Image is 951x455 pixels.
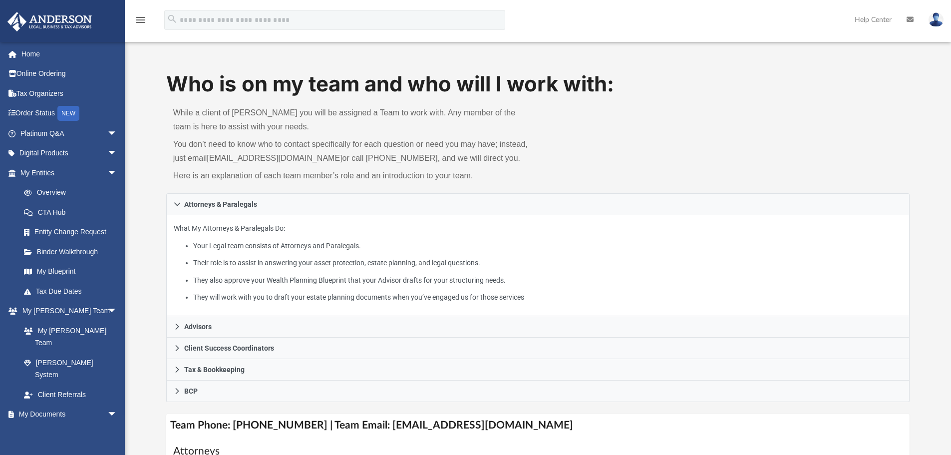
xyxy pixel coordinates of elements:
span: arrow_drop_down [107,405,127,425]
a: Tax Due Dates [14,281,132,301]
a: [PERSON_NAME] System [14,353,127,385]
span: BCP [184,388,198,395]
i: menu [135,14,147,26]
p: While a client of [PERSON_NAME] you will be assigned a Team to work with. Any member of the team ... [173,106,531,134]
a: My Documentsarrow_drop_down [7,405,127,425]
a: Online Ordering [7,64,132,84]
span: arrow_drop_down [107,163,127,183]
div: NEW [57,106,79,121]
a: Client Success Coordinators [166,338,910,359]
li: Your Legal team consists of Attorneys and Paralegals. [193,240,902,252]
a: My Blueprint [14,262,127,282]
li: They also approve your Wealth Planning Blueprint that your Advisor drafts for your structuring ne... [193,274,902,287]
a: My [PERSON_NAME] Teamarrow_drop_down [7,301,127,321]
a: Overview [14,183,132,203]
p: You don’t need to know who to contact specifically for each question or need you may have; instea... [173,137,531,165]
i: search [167,13,178,24]
h1: Who is on my team and who will I work with: [166,69,910,99]
a: Order StatusNEW [7,103,132,124]
a: CTA Hub [14,202,132,222]
a: Entity Change Request [14,222,132,242]
span: arrow_drop_down [107,143,127,164]
span: Tax & Bookkeeping [184,366,245,373]
a: Tax Organizers [7,83,132,103]
a: [EMAIL_ADDRESS][DOMAIN_NAME] [207,154,342,162]
div: Attorneys & Paralegals [166,215,910,317]
li: Their role is to assist in answering your asset protection, estate planning, and legal questions. [193,257,902,269]
a: Tax & Bookkeeping [166,359,910,381]
a: My [PERSON_NAME] Team [14,321,122,353]
span: Advisors [184,323,212,330]
h4: Team Phone: [PHONE_NUMBER] | Team Email: [EMAIL_ADDRESS][DOMAIN_NAME] [166,414,910,437]
img: Anderson Advisors Platinum Portal [4,12,95,31]
a: Home [7,44,132,64]
a: Attorneys & Paralegals [166,193,910,215]
a: Client Referrals [14,385,127,405]
p: Here is an explanation of each team member’s role and an introduction to your team. [173,169,531,183]
a: Binder Walkthrough [14,242,132,262]
a: My Entitiesarrow_drop_down [7,163,132,183]
span: arrow_drop_down [107,123,127,144]
span: Attorneys & Paralegals [184,201,257,208]
span: arrow_drop_down [107,301,127,322]
img: User Pic [929,12,944,27]
a: BCP [166,381,910,402]
li: They will work with you to draft your estate planning documents when you’ve engaged us for those ... [193,291,902,304]
a: Advisors [166,316,910,338]
p: What My Attorneys & Paralegals Do: [174,222,903,304]
a: Digital Productsarrow_drop_down [7,143,132,163]
a: Platinum Q&Aarrow_drop_down [7,123,132,143]
a: menu [135,19,147,26]
span: Client Success Coordinators [184,345,274,352]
